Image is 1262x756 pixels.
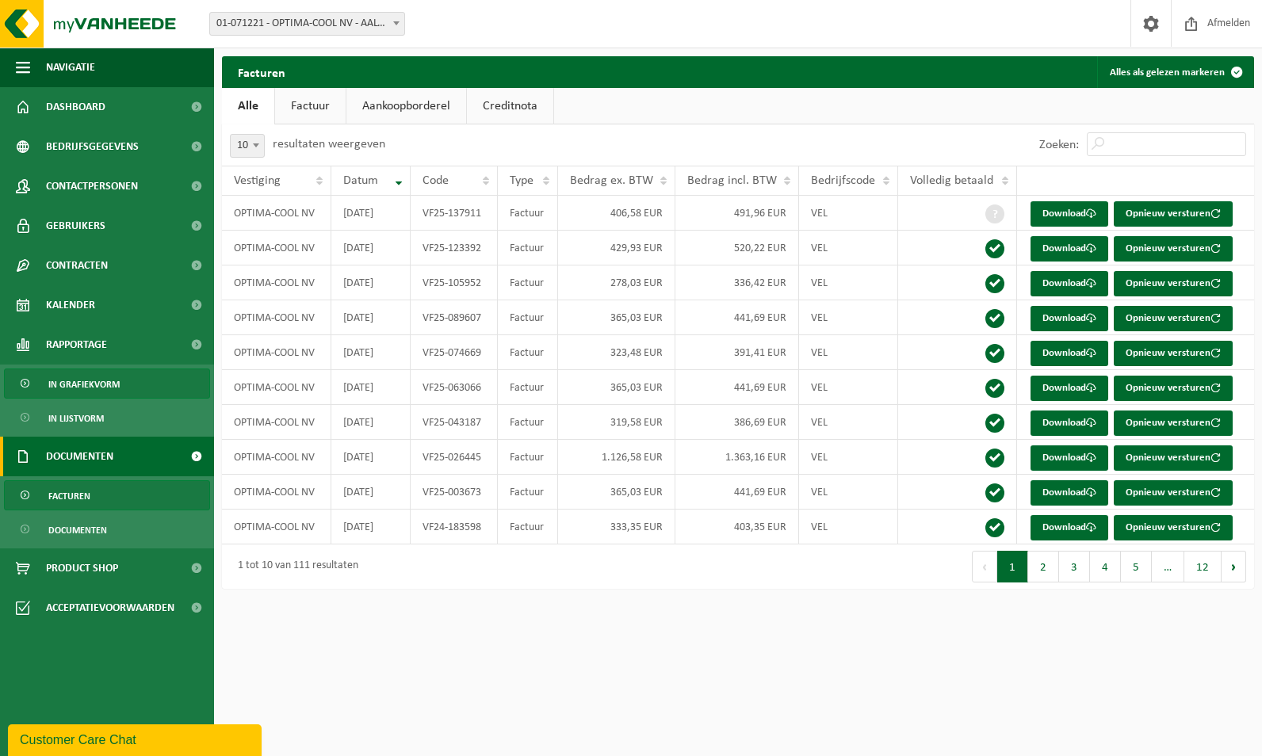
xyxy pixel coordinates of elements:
[411,300,498,335] td: VF25-089607
[411,510,498,544] td: VF24-183598
[222,370,331,405] td: OPTIMA-COOL NV
[273,138,385,151] label: resultaten weergeven
[222,265,331,300] td: OPTIMA-COOL NV
[498,405,558,440] td: Factuur
[411,231,498,265] td: VF25-123392
[799,405,899,440] td: VEL
[1031,271,1108,296] a: Download
[331,370,411,405] td: [DATE]
[1114,201,1233,227] button: Opnieuw versturen
[799,475,899,510] td: VEL
[48,403,104,433] span: In lijstvorm
[411,196,498,231] td: VF25-137911
[467,88,553,124] a: Creditnota
[331,300,411,335] td: [DATE]
[222,510,331,544] td: OPTIMA-COOL NV
[799,510,899,544] td: VEL
[675,265,799,300] td: 336,42 EUR
[1031,236,1108,262] a: Download
[675,405,799,440] td: 386,69 EUR
[222,88,274,124] a: Alle
[222,335,331,370] td: OPTIMA-COOL NV
[1097,56,1252,88] button: Alles als gelezen markeren
[230,134,265,158] span: 10
[4,480,210,510] a: Facturen
[1031,376,1108,401] a: Download
[1184,551,1222,582] button: 12
[222,475,331,510] td: OPTIMA-COOL NV
[46,325,107,365] span: Rapportage
[4,368,210,399] a: In grafiekvorm
[498,440,558,475] td: Factuur
[799,265,899,300] td: VEL
[46,206,105,246] span: Gebruikers
[231,135,264,157] span: 10
[1222,551,1246,582] button: Next
[46,127,139,166] span: Bedrijfsgegevens
[1031,480,1108,506] a: Download
[331,231,411,265] td: [DATE]
[331,405,411,440] td: [DATE]
[1152,551,1184,582] span: …
[1114,445,1233,471] button: Opnieuw versturen
[1114,271,1233,296] button: Opnieuw versturen
[558,405,675,440] td: 319,58 EUR
[46,437,113,476] span: Documenten
[997,551,1028,582] button: 1
[1114,515,1233,540] button: Opnieuw versturen
[222,405,331,440] td: OPTIMA-COOL NV
[558,265,675,300] td: 278,03 EUR
[1028,551,1059,582] button: 2
[1114,341,1233,366] button: Opnieuw versturen
[498,300,558,335] td: Factuur
[234,174,281,187] span: Vestiging
[48,481,90,511] span: Facturen
[799,440,899,475] td: VEL
[331,440,411,475] td: [DATE]
[1039,139,1079,151] label: Zoeken:
[1114,480,1233,506] button: Opnieuw versturen
[1114,410,1233,436] button: Opnieuw versturen
[222,196,331,231] td: OPTIMA-COOL NV
[558,335,675,370] td: 323,48 EUR
[1114,306,1233,331] button: Opnieuw versturen
[411,475,498,510] td: VF25-003673
[675,335,799,370] td: 391,41 EUR
[799,335,899,370] td: VEL
[48,369,120,399] span: In grafiekvorm
[675,300,799,335] td: 441,69 EUR
[1031,515,1108,540] a: Download
[675,440,799,475] td: 1.363,16 EUR
[799,300,899,335] td: VEL
[498,265,558,300] td: Factuur
[558,231,675,265] td: 429,93 EUR
[222,300,331,335] td: OPTIMA-COOL NV
[498,475,558,510] td: Factuur
[331,335,411,370] td: [DATE]
[46,246,108,285] span: Contracten
[799,231,899,265] td: VEL
[230,552,358,581] div: 1 tot 10 van 111 resultaten
[1090,551,1121,582] button: 4
[4,403,210,433] a: In lijstvorm
[558,196,675,231] td: 406,58 EUR
[498,231,558,265] td: Factuur
[411,265,498,300] td: VF25-105952
[910,174,993,187] span: Volledig betaald
[675,196,799,231] td: 491,96 EUR
[1114,236,1233,262] button: Opnieuw versturen
[675,475,799,510] td: 441,69 EUR
[411,370,498,405] td: VF25-063066
[46,548,118,588] span: Product Shop
[1114,376,1233,401] button: Opnieuw versturen
[411,440,498,475] td: VF25-026445
[498,335,558,370] td: Factuur
[1031,201,1108,227] a: Download
[687,174,777,187] span: Bedrag incl. BTW
[423,174,449,187] span: Code
[1031,306,1108,331] a: Download
[8,721,265,756] iframe: chat widget
[222,56,301,87] h2: Facturen
[331,265,411,300] td: [DATE]
[48,515,107,545] span: Documenten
